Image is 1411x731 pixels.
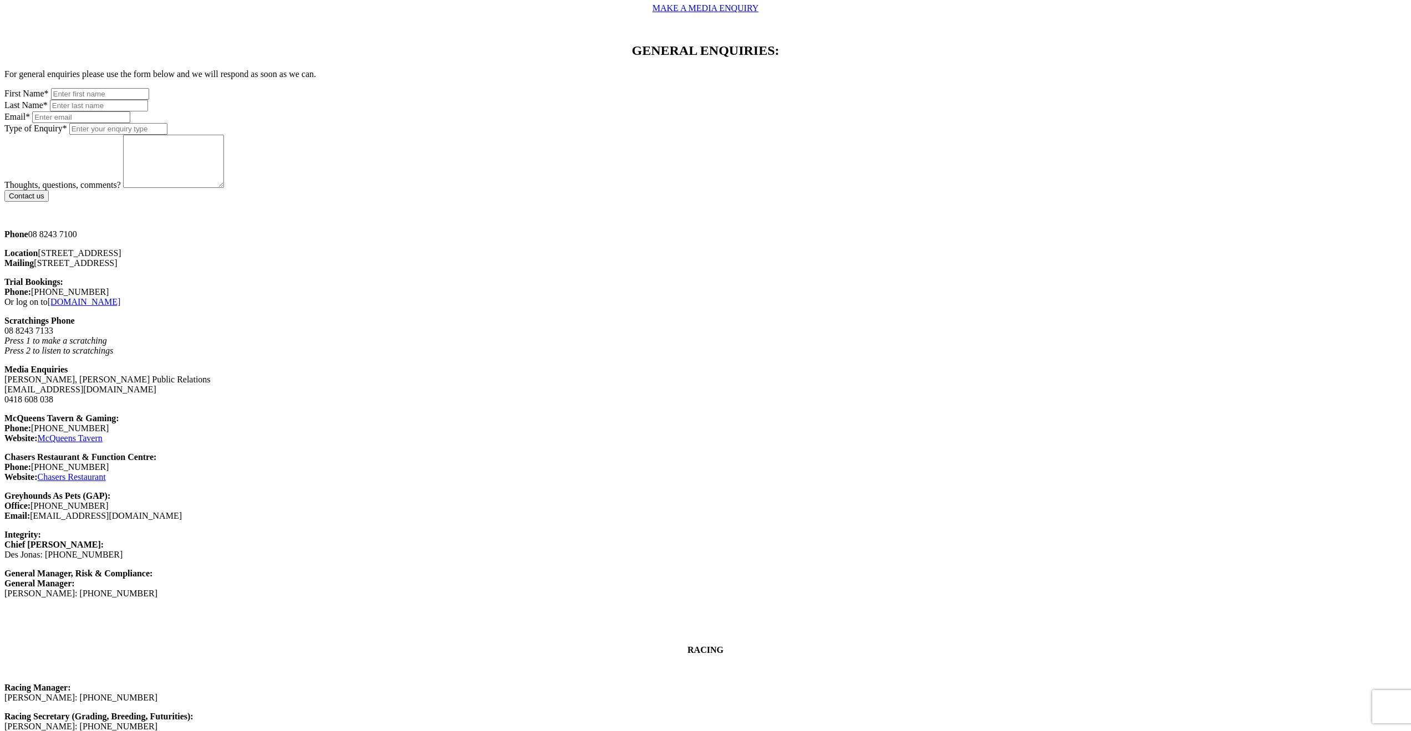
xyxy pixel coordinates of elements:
b: Greyhounds As Pets (GAP): [4,491,110,500]
strong: Racing Manager: [4,683,71,692]
p: [STREET_ADDRESS] [STREET_ADDRESS] [4,248,1407,268]
strong: Chasers Restaurant & Function Centre [4,452,154,462]
span: GENERAL ENQUIRIES: [631,43,779,58]
p: [PHONE_NUMBER] [4,452,1407,482]
p: For general enquiries please use the form below and we will respond as soon as we can. [4,69,1407,79]
p: [PHONE_NUMBER] [4,413,1407,443]
a: McQueens Tavern [38,433,103,443]
strong: Location [4,248,38,258]
p: [PERSON_NAME], [PERSON_NAME] Public Relations [EMAIL_ADDRESS][DOMAIN_NAME] 0418 608 038 [4,365,1407,405]
strong: Phone: [4,423,31,433]
input: Enter your enquiry type [69,123,167,135]
label: Email [4,112,32,121]
strong: Website: [4,433,38,443]
b: General Manager, Risk & Compliance: [4,569,152,578]
strong: Mailing [4,258,34,268]
em: Press 1 to make a scratching Press 2 to listen to scratchings [4,336,113,355]
p: 08 8243 7100 [4,229,1407,239]
p: [PHONE_NUMBER] Or log on to [4,277,1407,307]
input: Enter email [32,111,130,123]
strong: RACING [687,645,724,655]
strong: Media Enquiries [4,365,68,374]
a: [DOMAIN_NAME] [48,297,121,306]
p: 08 8243 7133 [4,316,1407,356]
strong: Scratchings Phone [4,316,75,325]
strong: Chief [PERSON_NAME]: [4,540,104,549]
input: Contact us [4,190,49,202]
strong: Website: [4,472,38,482]
img: webicon_gray.png [418,481,427,490]
b: Trial Bookings: [4,277,63,287]
p: [PERSON_NAME]: [PHONE_NUMBER] [4,569,1407,599]
p: [PHONE_NUMBER] [EMAIL_ADDRESS][DOMAIN_NAME] [4,491,1407,521]
b: Integrity: [4,530,41,539]
strong: McQueens Tavern & Gaming [4,413,116,423]
p: Des Jonas: [PHONE_NUMBER] [4,530,1407,560]
label: Last Name [4,100,48,110]
label: Type of Enquiry [4,124,67,133]
a: Chasers Restaurant [38,472,106,482]
input: Enter first name [51,88,149,100]
b: : [154,452,156,462]
strong: Office: [4,501,30,510]
strong: Phone [4,229,28,239]
b: : [116,413,119,423]
strong: Phone: [4,287,31,297]
label: First Name [4,89,49,98]
p: [PERSON_NAME]: [PHONE_NUMBER] [4,683,1407,703]
label: Thoughts, questions, comments? [4,180,121,190]
input: Enter last name [50,100,148,111]
strong: General Manager: [4,579,75,588]
strong: Racing Secretary (Grading, Breeding, Futurities): [4,712,193,721]
strong: Phone: [4,462,31,472]
strong: Email: [4,511,30,520]
a: MAKE A MEDIA ENQUIRY [653,3,759,13]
